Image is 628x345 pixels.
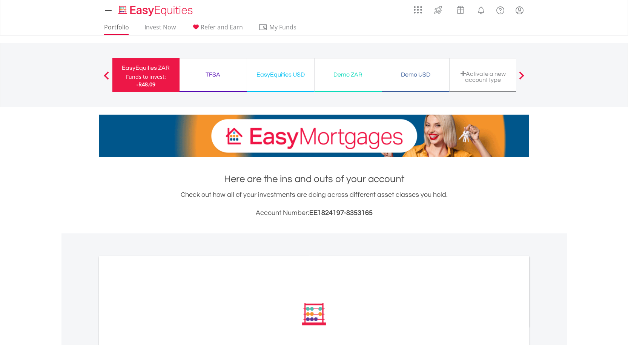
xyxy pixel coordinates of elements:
[201,23,243,31] span: Refer and Earn
[99,190,529,218] div: Check out how all of your investments are doing across different asset classes you hold.
[99,115,529,157] img: EasyMortage Promotion Banner
[117,63,175,73] div: EasyEquities ZAR
[387,69,445,80] div: Demo USD
[115,2,196,17] a: Home page
[126,73,166,81] div: Funds to invest:
[99,172,529,186] h1: Here are the ins and outs of your account
[454,71,512,83] div: Activate a new account type
[491,2,510,17] a: FAQ's and Support
[319,69,377,80] div: Demo ZAR
[409,2,427,14] a: AppsGrid
[101,23,132,35] a: Portfolio
[117,5,196,17] img: EasyEquities_Logo.png
[188,23,246,35] a: Refer and Earn
[510,2,529,18] a: My Profile
[99,208,529,218] h3: Account Number:
[309,209,373,216] span: EE1824197-8353165
[471,2,491,17] a: Notifications
[414,6,422,14] img: grid-menu-icon.svg
[454,4,467,16] img: vouchers-v2.svg
[137,81,155,88] span: -R48.09
[432,4,444,16] img: thrive-v2.svg
[449,2,471,16] a: Vouchers
[184,69,242,80] div: TFSA
[141,23,179,35] a: Invest Now
[258,22,308,32] span: My Funds
[252,69,310,80] div: EasyEquities USD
